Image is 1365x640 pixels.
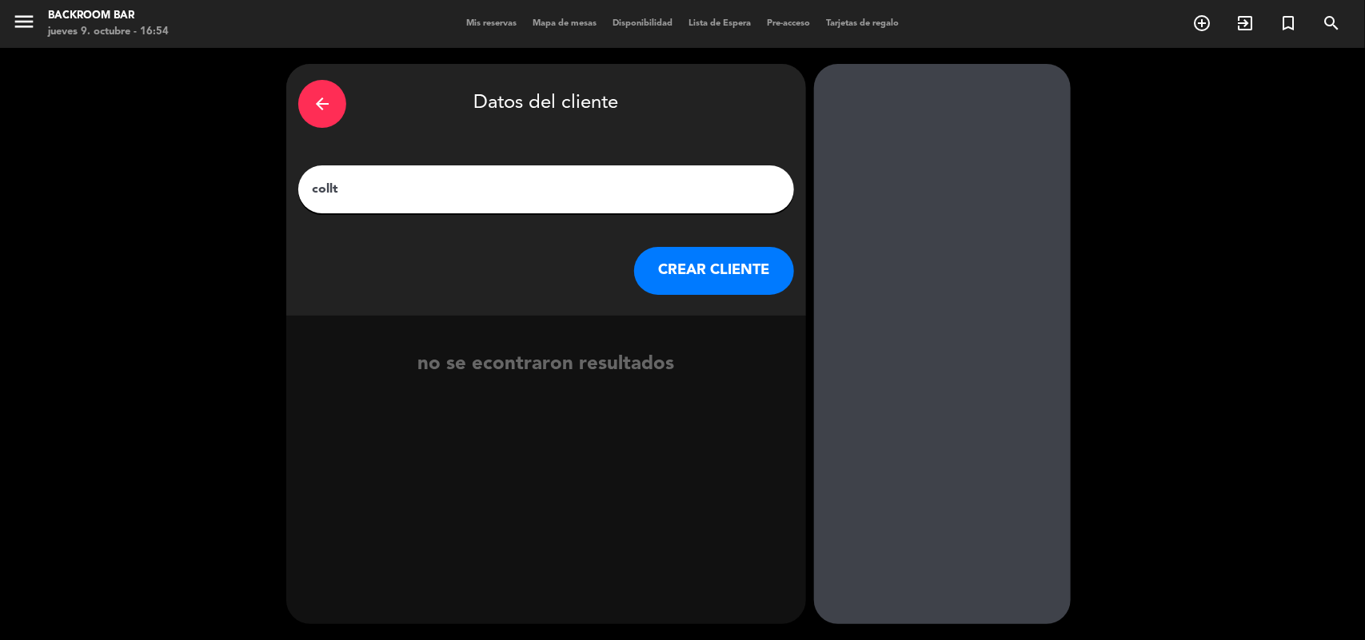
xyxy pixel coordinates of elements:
div: Datos del cliente [298,76,794,132]
button: menu [12,10,36,39]
div: no se econtraron resultados [286,349,806,380]
i: turned_in_not [1279,14,1298,33]
span: Disponibilidad [605,19,681,28]
button: CREAR CLIENTE [634,247,794,295]
span: Lista de Espera [681,19,759,28]
span: Mapa de mesas [525,19,605,28]
div: jueves 9. octubre - 16:54 [48,24,169,40]
i: menu [12,10,36,34]
span: Mis reservas [458,19,525,28]
input: Escriba nombre, correo electrónico o número de teléfono... [310,178,782,201]
i: search [1322,14,1341,33]
i: exit_to_app [1235,14,1255,33]
span: Tarjetas de regalo [818,19,907,28]
span: Pre-acceso [759,19,818,28]
i: arrow_back [313,94,332,113]
i: add_circle_outline [1192,14,1211,33]
div: Backroom Bar [48,8,169,24]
